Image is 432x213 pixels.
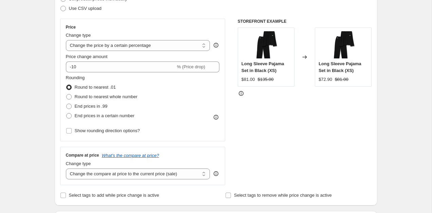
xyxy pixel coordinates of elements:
[66,54,108,59] span: Price change amount
[102,153,159,158] button: What's the compare at price?
[66,161,91,166] span: Change type
[258,76,274,83] strike: $135.00
[69,6,102,11] span: Use CSV upload
[66,153,99,158] h3: Compare at price
[177,64,205,69] span: % (Price drop)
[75,94,138,99] span: Round to nearest whole number
[213,170,219,177] div: help
[241,61,284,73] span: Long Sleeve Pajama Set in Black (XS)
[330,31,357,58] img: BF-FeelLoved-Black-PJ-Set-Front-ReEdit_80x.png
[66,75,85,80] span: Rounding
[335,76,348,83] strike: $81.00
[66,24,76,30] h3: Price
[66,33,91,38] span: Change type
[234,193,332,198] span: Select tags to remove while price change is active
[241,76,255,83] div: $81.00
[69,193,159,198] span: Select tags to add while price change is active
[75,104,108,109] span: End prices in .99
[66,61,176,72] input: -15
[75,85,116,90] span: Round to nearest .01
[319,76,332,83] div: $72.90
[252,31,280,58] img: BF-FeelLoved-Black-PJ-Set-Front-ReEdit_80x.png
[75,128,140,133] span: Show rounding direction options?
[319,61,361,73] span: Long Sleeve Pajama Set in Black (XS)
[75,113,134,118] span: End prices in a certain number
[213,42,219,49] div: help
[238,19,372,24] h6: STOREFRONT EXAMPLE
